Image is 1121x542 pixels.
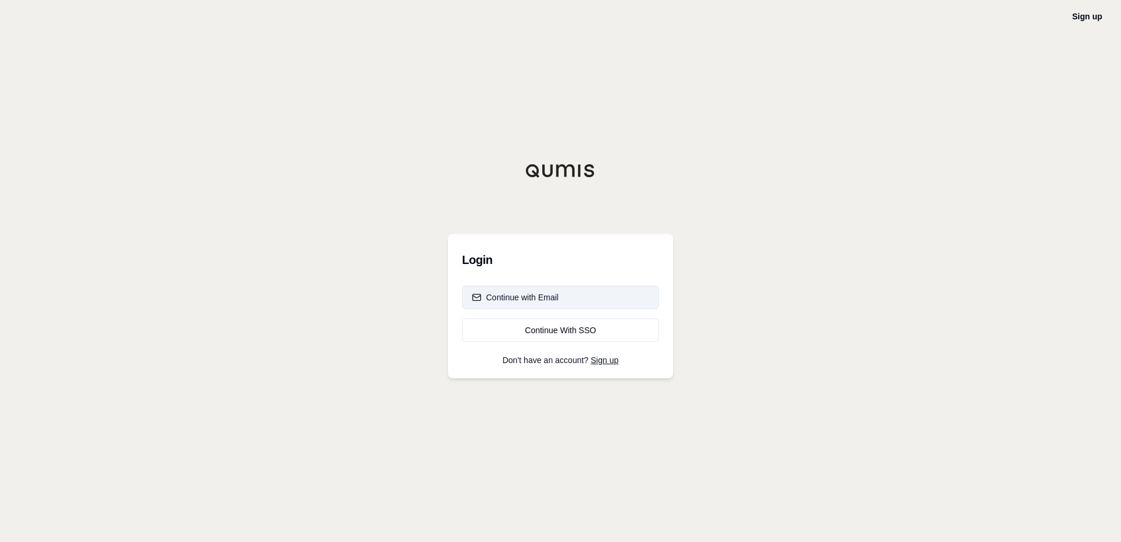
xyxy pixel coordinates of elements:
[1072,12,1102,21] a: Sign up
[472,292,559,303] div: Continue with Email
[472,324,649,336] div: Continue With SSO
[591,355,619,365] a: Sign up
[462,356,659,364] p: Don't have an account?
[525,164,596,178] img: Qumis
[462,248,659,272] h3: Login
[462,319,659,342] a: Continue With SSO
[462,286,659,309] button: Continue with Email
